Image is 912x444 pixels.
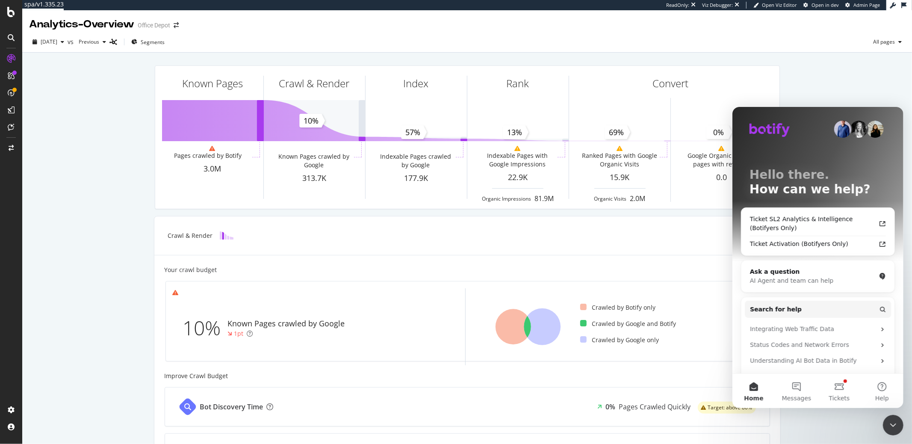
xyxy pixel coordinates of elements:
div: 10% [183,314,228,342]
div: Improve Crawl Budget [165,372,770,380]
div: Analytics - Overview [29,17,134,32]
div: 81.9M [534,194,554,204]
span: All pages [870,38,895,45]
a: Admin Page [845,2,880,9]
div: Crawl & Render [279,76,350,91]
span: Open in dev [812,2,839,8]
div: Rank [507,76,529,91]
div: Index [404,76,429,91]
span: vs [68,38,75,46]
div: 1pt [234,329,244,338]
span: 2025 Aug. 9th [41,38,57,45]
div: Bot Discovery Time [200,402,263,412]
div: Indexable Pages with Google Impressions [479,151,556,169]
div: Your crawl budget [165,266,217,274]
div: ReadOnly: [666,2,689,9]
div: Office Depot [138,21,170,30]
div: 177.9K [366,173,467,184]
button: Previous [75,35,109,49]
span: Admin Page [853,2,880,8]
div: Pages crawled by Botify [174,151,242,160]
a: Open Viz Editor [753,2,797,9]
div: warning label [698,402,756,414]
button: Segments [128,35,168,49]
a: Bot Discovery Time0%Pages Crawled Quicklywarning label [165,387,770,426]
div: arrow-right-arrow-left [174,22,179,28]
div: Organic Impressions [482,195,531,202]
div: Crawled by Google only [580,336,659,344]
div: 0% [606,402,616,412]
iframe: Intercom live chat [732,107,903,408]
div: Indexable Pages crawled by Google [378,152,454,169]
div: 22.9K [467,172,569,183]
div: 313.7K [264,173,365,184]
span: Segments [141,38,165,46]
a: Open in dev [803,2,839,9]
img: block-icon [220,231,233,240]
div: Crawl & Render [168,231,213,240]
button: [DATE] [29,35,68,49]
div: 3.0M [162,163,263,175]
div: Known Pages crawled by Google [276,152,352,169]
div: Known Pages crawled by Google [228,318,345,329]
iframe: Intercom live chat [883,415,903,435]
span: Target: above 80% [708,405,753,410]
div: Viz Debugger: [702,2,733,9]
div: Crawled by Google and Botify [580,320,676,328]
div: Crawled by Botify only [580,303,655,312]
div: Known Pages [182,76,243,91]
span: Open Viz Editor [762,2,797,8]
div: Pages Crawled Quickly [619,402,691,412]
span: Previous [75,38,99,45]
button: All pages [870,35,905,49]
